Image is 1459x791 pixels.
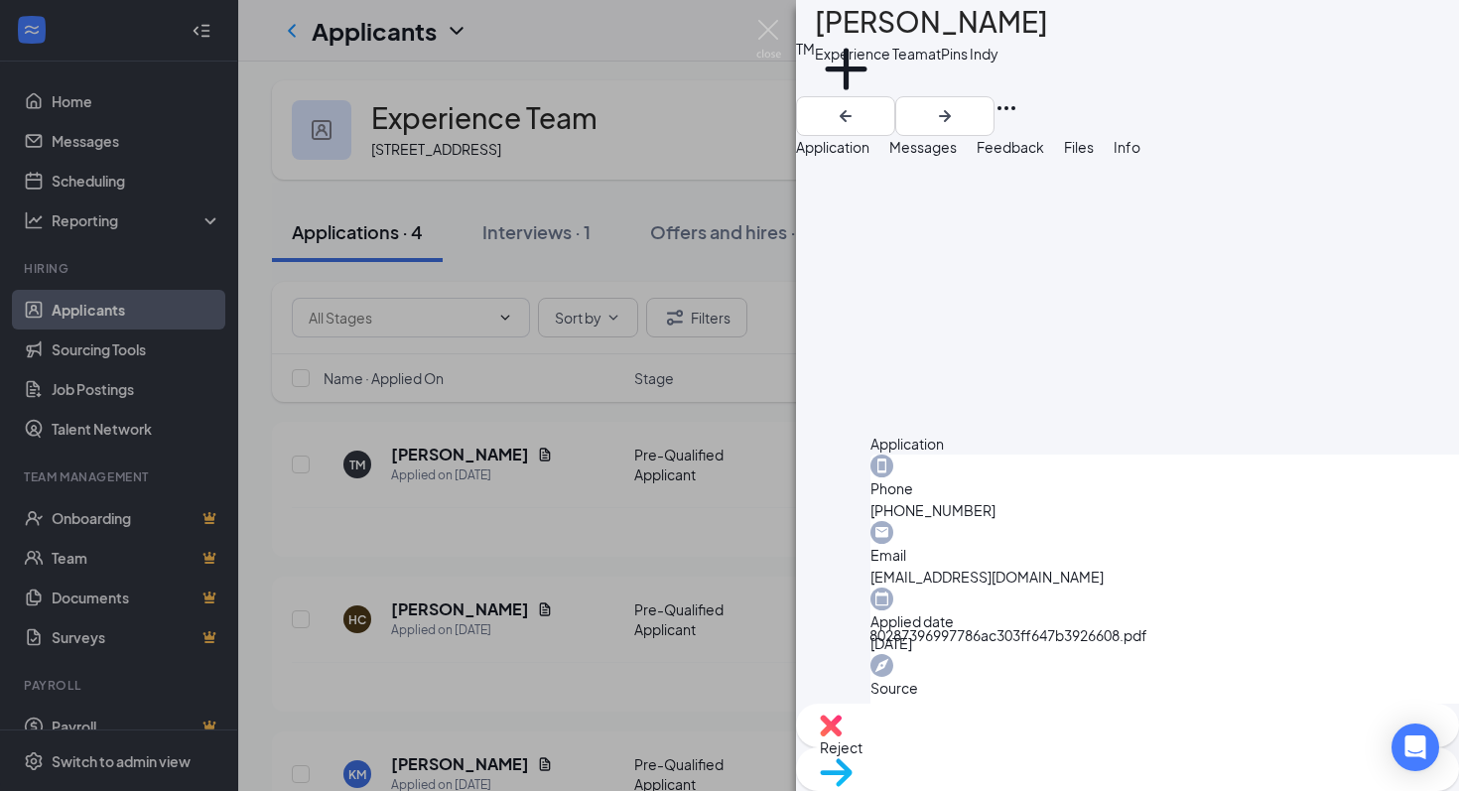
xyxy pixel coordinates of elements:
[796,138,869,156] span: Application
[995,96,1018,120] svg: Ellipses
[815,44,1048,64] div: Experience Team at Pins Indy
[815,38,877,100] svg: Plus
[815,38,877,122] button: PlusAdd a tag
[1064,138,1094,156] span: Files
[889,138,957,156] span: Messages
[977,138,1044,156] span: Feedback
[1114,138,1140,156] span: Info
[820,738,862,756] span: Reject
[1392,724,1439,771] div: Open Intercom Messenger
[933,104,957,128] svg: ArrowRight
[796,38,815,60] div: TM
[834,104,858,128] svg: ArrowLeftNew
[796,96,895,136] button: ArrowLeftNew
[869,624,1147,646] div: 80287396997786ac303ff647b3926608.pdf
[895,96,995,136] button: ArrowRight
